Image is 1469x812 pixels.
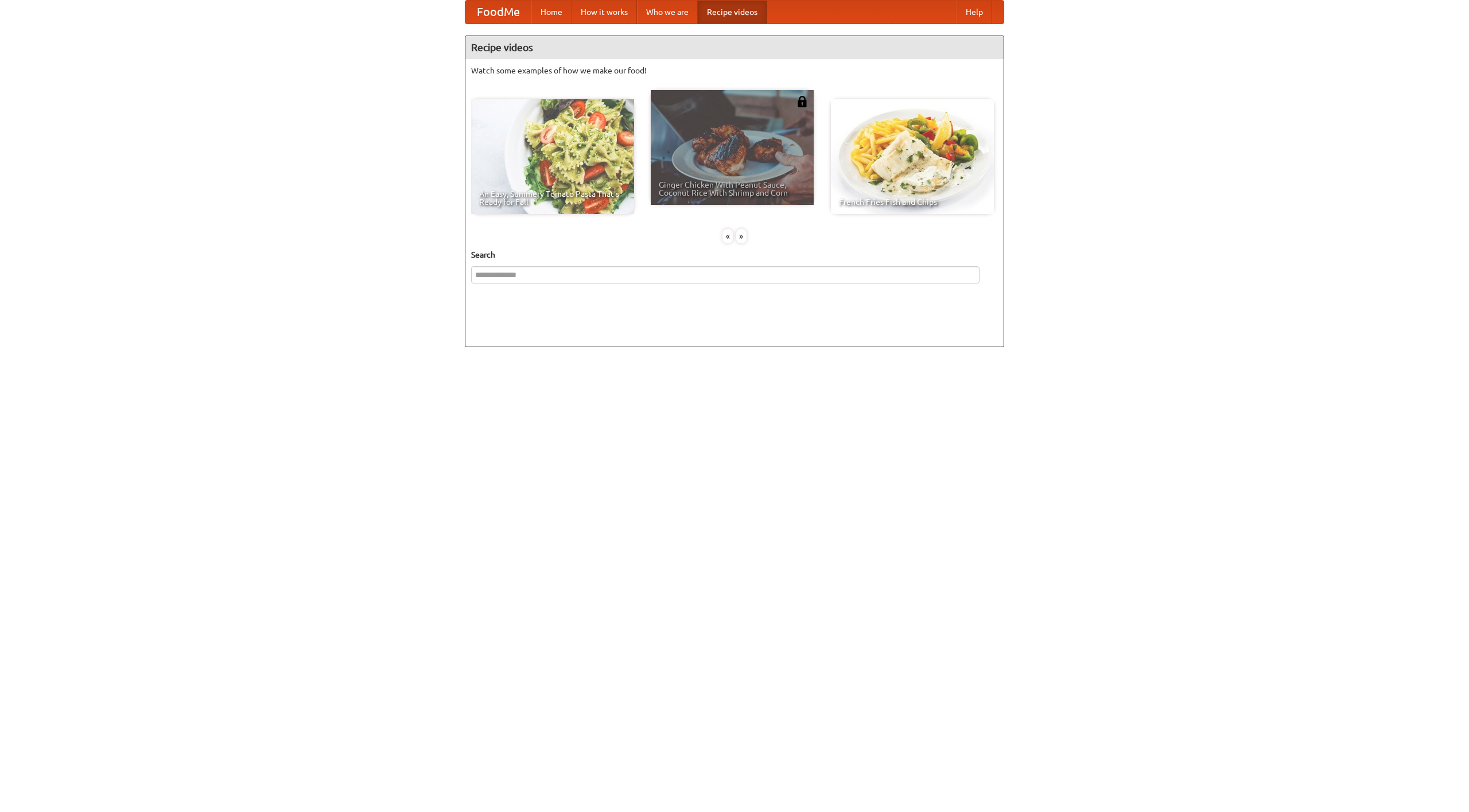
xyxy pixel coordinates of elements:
[698,1,767,24] a: Recipe videos
[839,198,986,206] span: French Fries Fish and Chips
[957,1,992,24] a: Help
[572,1,637,24] a: How it works
[531,1,572,24] a: Home
[471,65,998,76] p: Watch some examples of how we make our food!
[465,36,1004,59] h4: Recipe videos
[479,190,626,206] span: An Easy, Summery Tomato Pasta That's Ready for Fall
[796,96,808,107] img: 483408.png
[722,229,733,243] div: «
[471,99,634,214] a: An Easy, Summery Tomato Pasta That's Ready for Fall
[637,1,698,24] a: Who we are
[465,1,531,24] a: FoodMe
[471,249,998,261] h5: Search
[831,99,994,214] a: French Fries Fish and Chips
[736,229,747,243] div: »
